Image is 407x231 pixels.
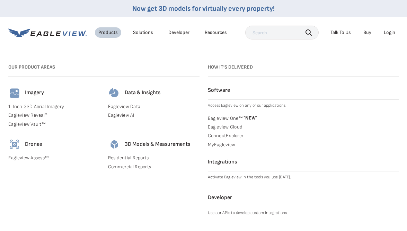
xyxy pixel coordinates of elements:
[330,29,351,36] div: Talk To Us
[108,87,121,99] img: data-icon.svg
[108,164,200,170] a: Commercial Reports
[208,114,399,121] a: Eagleview One™ *NEW*
[125,141,190,148] h4: 3D Models & Measurements
[108,138,121,151] img: 3d-models-icon.svg
[208,64,399,70] h3: How it's Delivered
[108,112,200,118] a: Eagleview AI
[242,115,257,121] span: NEW
[8,121,100,127] a: Eagleview Vault™
[8,87,21,99] img: imagery-icon.svg
[8,112,100,118] a: Eagleview Reveal®
[208,133,399,139] a: ConnectExplorer
[108,104,200,110] a: Eagleview Data
[208,174,399,180] p: Activate Eagleview in the tools you use [DATE].
[168,29,189,36] a: Developer
[208,210,399,216] p: Use our APIs to develop custom integrations.
[8,64,200,70] h3: Our Product Areas
[208,124,399,130] a: Eagleview Cloud
[8,138,21,151] img: drones-icon.svg
[208,194,399,202] h4: Developer
[208,159,399,166] h4: Integrations
[25,89,44,97] h4: Imagery
[208,194,399,216] a: Developer Use our APIs to develop custom integrations.
[208,87,399,94] h4: Software
[384,29,395,36] div: Login
[8,155,100,161] a: Eagleview Assess™
[208,159,399,180] a: Integrations Activate Eagleview in the tools you use [DATE].
[125,89,160,97] h4: Data & Insights
[245,26,319,39] input: Search
[208,142,399,148] a: MyEagleview
[363,29,371,36] a: Buy
[8,104,100,110] a: 1-Inch GSD Aerial Imagery
[205,29,227,36] div: Resources
[133,29,153,36] div: Solutions
[108,155,200,161] a: Residential Reports
[208,103,399,109] p: Access Eagleview on any of our applications.
[25,141,42,148] h4: Drones
[98,29,118,36] div: Products
[132,5,275,13] a: Now get 3D models for virtually every property!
